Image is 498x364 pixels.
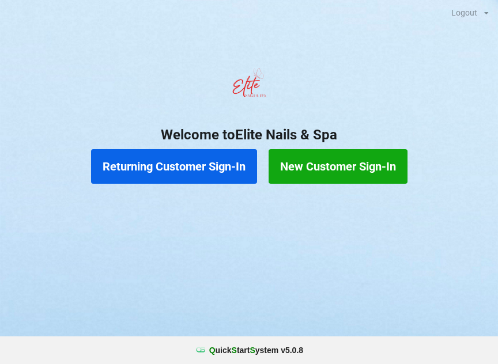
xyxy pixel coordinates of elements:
[269,149,408,184] button: New Customer Sign-In
[451,9,477,17] div: Logout
[91,149,257,184] button: Returning Customer Sign-In
[226,63,272,109] img: EliteNailsSpa-Logo1.png
[250,346,255,355] span: S
[209,344,303,356] b: uick tart ystem v 5.0.8
[232,346,237,355] span: S
[195,344,206,356] img: favicon.ico
[209,346,216,355] span: Q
